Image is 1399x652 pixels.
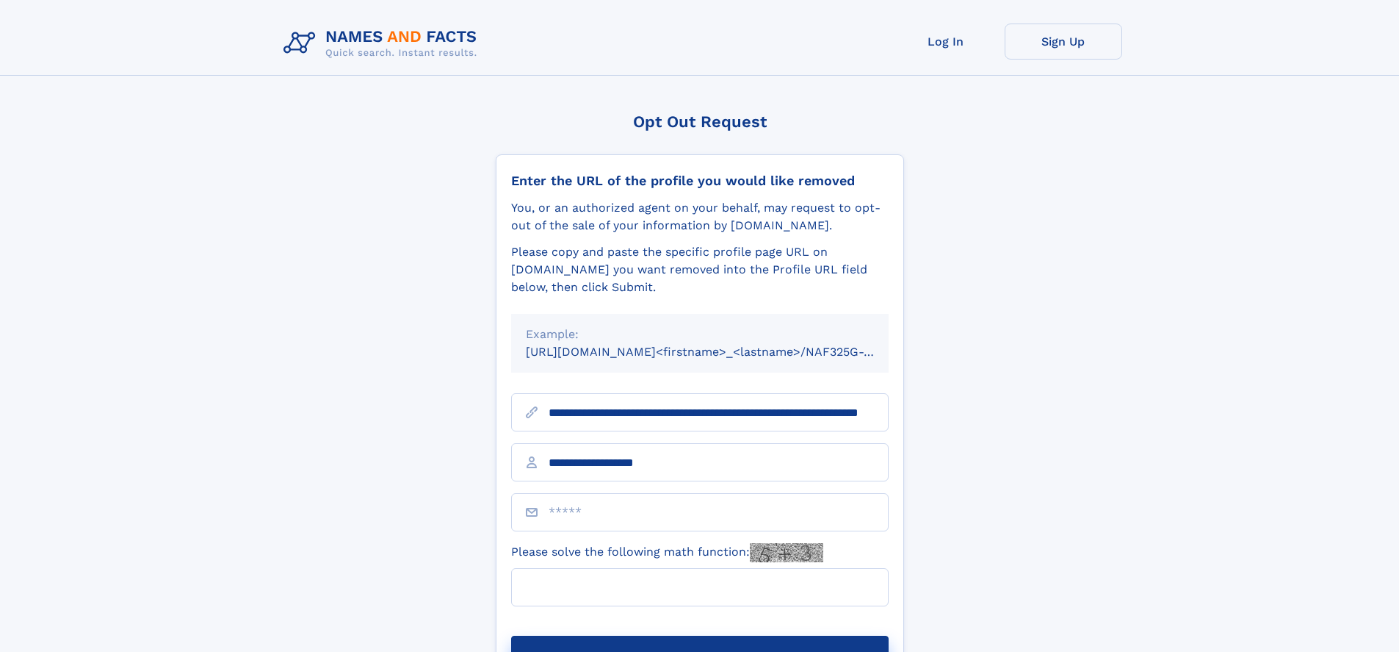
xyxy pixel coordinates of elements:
[511,243,889,296] div: Please copy and paste the specific profile page URL on [DOMAIN_NAME] you want removed into the Pr...
[511,173,889,189] div: Enter the URL of the profile you would like removed
[1005,24,1122,60] a: Sign Up
[887,24,1005,60] a: Log In
[511,543,823,562] label: Please solve the following math function:
[278,24,489,63] img: Logo Names and Facts
[526,326,874,343] div: Example:
[526,345,917,359] small: [URL][DOMAIN_NAME]<firstname>_<lastname>/NAF325G-xxxxxxxx
[496,112,904,131] div: Opt Out Request
[511,199,889,234] div: You, or an authorized agent on your behalf, may request to opt-out of the sale of your informatio...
